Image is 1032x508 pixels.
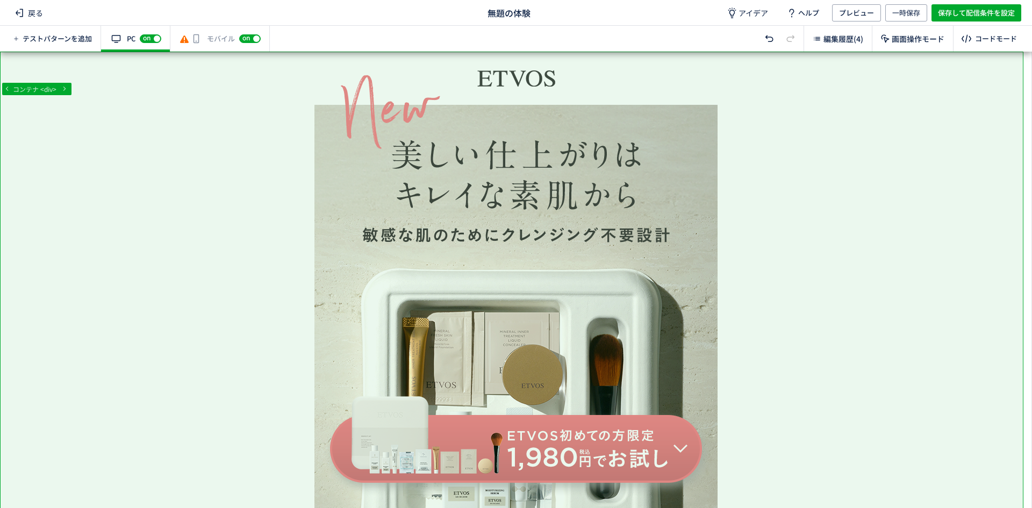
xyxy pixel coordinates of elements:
span: プレビュー [839,4,874,22]
span: 無題の体験 [488,6,531,19]
span: アイデア [739,8,768,18]
span: 戻る [11,4,47,22]
div: コードモード [975,34,1017,44]
span: テストパターンを追加 [23,34,92,44]
a: ヘルプ [777,4,828,22]
img: ETVOS初めての方限定 1,980円 税込 でお試し [314,339,718,456]
span: 保存して配信条件を設定 [938,4,1015,22]
button: プレビュー [832,4,881,22]
span: on [143,34,150,41]
span: on [242,34,250,41]
span: 画面操作モード [892,33,944,44]
button: 一時保存 [885,4,927,22]
span: 編集履歴(4) [823,33,863,44]
span: ヘルプ [798,4,819,22]
button: 保存して配信条件を設定 [931,4,1021,22]
span: 一時保存 [892,4,920,22]
span: コンテナ <div> [11,84,59,94]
